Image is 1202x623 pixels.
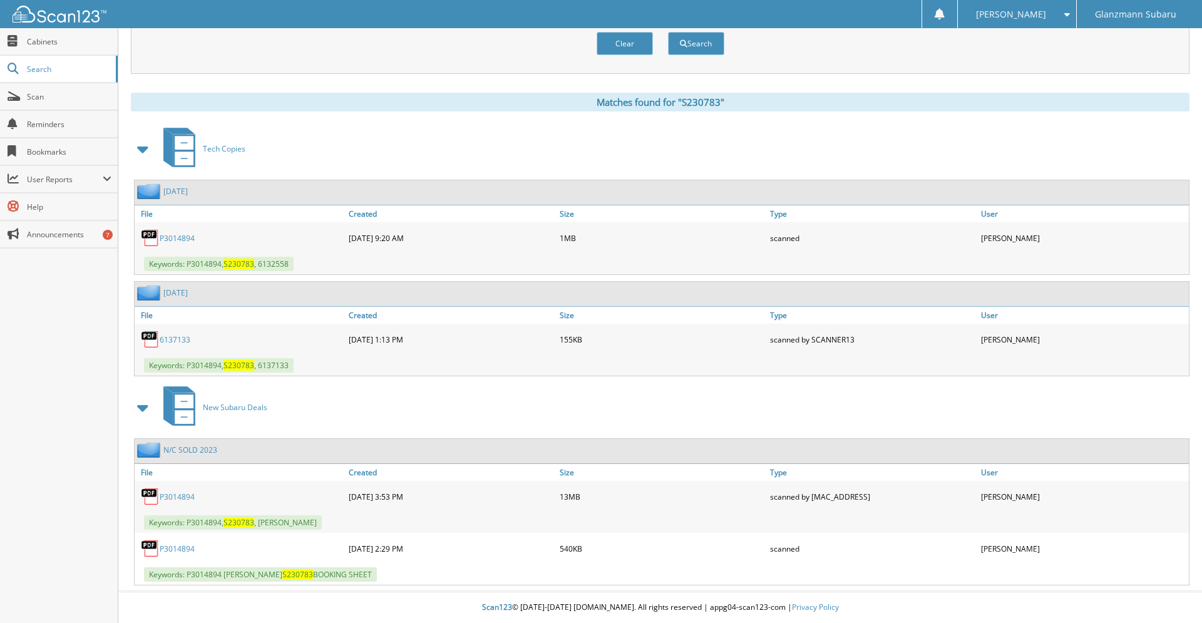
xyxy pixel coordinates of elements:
img: folder2.png [137,285,163,301]
a: P3014894 [160,543,195,554]
span: Help [27,202,111,212]
div: scanned [767,225,978,250]
a: Created [346,464,557,481]
span: Glanzmann Subaru [1095,11,1176,18]
a: User [978,464,1189,481]
a: User [978,307,1189,324]
div: 1MB [557,225,768,250]
span: Bookmarks [27,147,111,157]
div: [PERSON_NAME] [978,536,1189,561]
div: © [DATE]-[DATE] [DOMAIN_NAME]. All rights reserved | appg04-scan123-com | [118,592,1202,623]
a: 6137133 [160,334,190,345]
div: [DATE] 3:53 PM [346,484,557,509]
img: PDF.png [141,330,160,349]
div: 540KB [557,536,768,561]
button: Clear [597,32,653,55]
div: scanned by SCANNER13 [767,327,978,352]
div: 7 [103,230,113,240]
a: Size [557,464,768,481]
a: N/C SOLD 2023 [163,445,217,455]
span: S230783 [223,360,254,371]
img: PDF.png [141,229,160,247]
img: PDF.png [141,539,160,558]
div: scanned by [MAC_ADDRESS] [767,484,978,509]
span: User Reports [27,174,103,185]
span: S230783 [223,259,254,269]
div: Matches found for "S230783" [131,93,1189,111]
span: New Subaru Deals [203,402,267,413]
span: S230783 [223,517,254,528]
img: scan123-logo-white.svg [13,6,106,23]
a: P3014894 [160,233,195,244]
iframe: Chat Widget [1139,563,1202,623]
a: Type [767,464,978,481]
span: Tech Copies [203,143,245,154]
a: P3014894 [160,492,195,502]
a: Created [346,205,557,222]
a: Size [557,205,768,222]
a: Size [557,307,768,324]
img: folder2.png [137,183,163,199]
span: Reminders [27,119,111,130]
div: [PERSON_NAME] [978,327,1189,352]
span: Search [27,64,110,75]
div: [DATE] 9:20 AM [346,225,557,250]
div: scanned [767,536,978,561]
span: Scan [27,91,111,102]
span: Keywords: P3014894, , 6137133 [144,358,294,373]
div: [DATE] 1:13 PM [346,327,557,352]
a: Tech Copies [156,124,245,173]
a: File [135,205,346,222]
a: Privacy Policy [792,602,839,612]
div: [DATE] 2:29 PM [346,536,557,561]
div: [PERSON_NAME] [978,225,1189,250]
span: S230783 [282,569,313,580]
a: [DATE] [163,287,188,298]
img: folder2.png [137,442,163,458]
div: 155KB [557,327,768,352]
a: User [978,205,1189,222]
button: Search [668,32,724,55]
span: Announcements [27,229,111,240]
a: File [135,307,346,324]
a: Type [767,307,978,324]
a: File [135,464,346,481]
div: 13MB [557,484,768,509]
a: New Subaru Deals [156,383,267,432]
span: Scan123 [482,602,512,612]
div: [PERSON_NAME] [978,484,1189,509]
span: Keywords: P3014894 [PERSON_NAME] BOOKING SHEET [144,567,377,582]
img: PDF.png [141,487,160,506]
span: Cabinets [27,36,111,47]
a: Type [767,205,978,222]
span: Keywords: P3014894, , 6132558 [144,257,294,271]
a: Created [346,307,557,324]
span: [PERSON_NAME] [976,11,1046,18]
a: [DATE] [163,186,188,197]
span: Keywords: P3014894, , [PERSON_NAME] [144,515,322,530]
